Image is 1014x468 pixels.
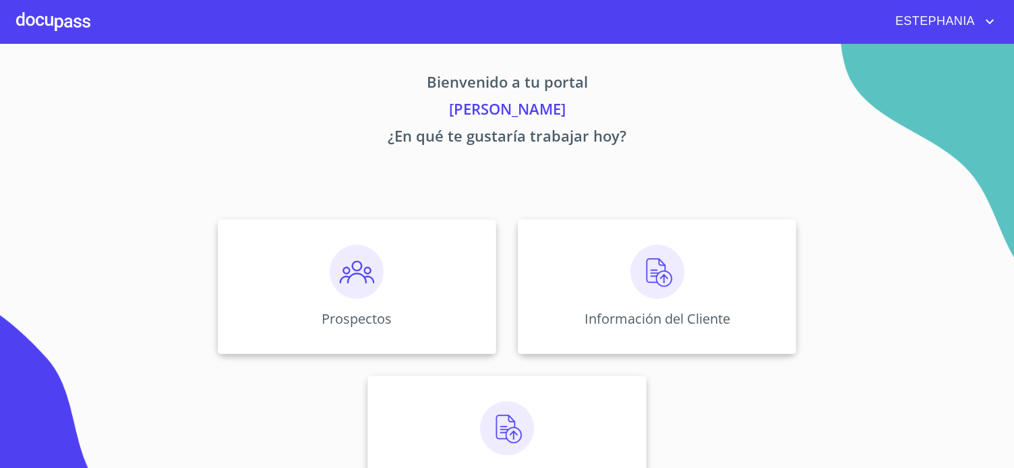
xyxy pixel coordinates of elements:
p: Información del Cliente [585,310,730,328]
p: [PERSON_NAME] [92,98,922,125]
img: carga.png [480,401,534,455]
p: Prospectos [322,310,392,328]
span: ESTEPHANIA [885,11,982,32]
img: prospectos.png [330,245,384,299]
img: carga.png [630,245,684,299]
p: Bienvenido a tu portal [92,71,922,98]
button: account of current user [885,11,998,32]
p: ¿En qué te gustaría trabajar hoy? [92,125,922,152]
